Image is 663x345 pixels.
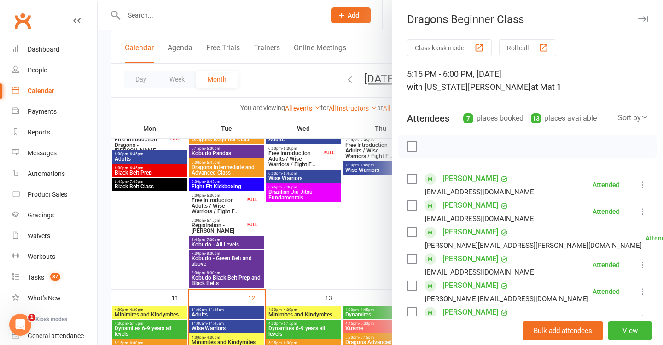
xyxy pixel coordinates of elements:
[12,81,97,101] a: Calendar
[9,314,31,336] iframe: Intercom live chat
[442,198,498,213] a: [PERSON_NAME]
[425,213,536,225] div: [EMAIL_ADDRESS][DOMAIN_NAME]
[28,294,61,302] div: What's New
[12,101,97,122] a: Payments
[12,184,97,205] a: Product Sales
[12,246,97,267] a: Workouts
[28,66,47,74] div: People
[28,170,65,177] div: Automations
[499,39,556,56] button: Roll call
[28,191,67,198] div: Product Sales
[442,251,498,266] a: [PERSON_NAME]
[12,288,97,309] a: What's New
[28,332,84,339] div: General attendance
[28,46,59,53] div: Dashboard
[593,288,620,295] div: Attended
[28,274,44,281] div: Tasks
[593,208,620,215] div: Attended
[463,113,473,123] div: 7
[12,267,97,288] a: Tasks 87
[28,108,57,115] div: Payments
[425,266,536,278] div: [EMAIL_ADDRESS][DOMAIN_NAME]
[12,226,97,246] a: Waivers
[28,314,35,321] span: 1
[442,278,498,293] a: [PERSON_NAME]
[12,143,97,164] a: Messages
[531,82,561,92] span: at Mat 1
[425,240,642,251] div: [PERSON_NAME][EMAIL_ADDRESS][PERSON_NAME][DOMAIN_NAME]
[593,315,620,322] div: Attended
[425,186,536,198] div: [EMAIL_ADDRESS][DOMAIN_NAME]
[442,305,498,320] a: [PERSON_NAME]
[523,321,603,340] button: Bulk add attendees
[407,82,531,92] span: with [US_STATE][PERSON_NAME]
[531,113,541,123] div: 13
[593,181,620,188] div: Attended
[28,87,54,94] div: Calendar
[12,39,97,60] a: Dashboard
[407,68,648,94] div: 5:15 PM - 6:00 PM, [DATE]
[531,112,597,125] div: places available
[28,232,50,240] div: Waivers
[608,321,652,340] button: View
[425,293,589,305] div: [PERSON_NAME][EMAIL_ADDRESS][DOMAIN_NAME]
[12,164,97,184] a: Automations
[50,273,60,281] span: 87
[407,112,449,125] div: Attendees
[28,149,57,157] div: Messages
[407,39,492,56] button: Class kiosk mode
[28,253,55,260] div: Workouts
[28,129,50,136] div: Reports
[12,205,97,226] a: Gradings
[28,211,54,219] div: Gradings
[11,9,34,32] a: Clubworx
[12,122,97,143] a: Reports
[392,13,663,26] div: Dragons Beginner Class
[442,225,498,240] a: [PERSON_NAME]
[12,60,97,81] a: People
[442,171,498,186] a: [PERSON_NAME]
[593,262,620,268] div: Attended
[463,112,523,125] div: places booked
[618,112,648,124] div: Sort by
